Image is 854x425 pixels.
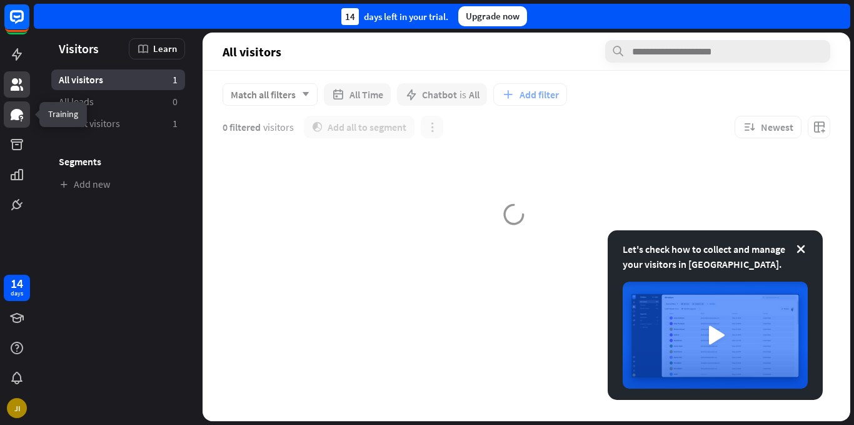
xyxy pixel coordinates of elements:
aside: 1 [173,73,178,86]
div: JI [7,398,27,418]
h3: Segments [51,155,185,168]
button: Open LiveChat chat widget [10,5,48,43]
img: image [623,282,808,389]
span: All visitors [59,73,103,86]
div: Let's check how to collect and manage your visitors in [GEOGRAPHIC_DATA]. [623,242,808,272]
div: days left in your trial. [341,8,448,25]
a: Add new [51,174,185,195]
a: 14 days [4,275,30,301]
span: Visitors [59,41,99,56]
span: All visitors [223,44,281,59]
aside: 1 [173,117,178,130]
div: 14 [341,8,359,25]
aside: 0 [173,95,178,108]
div: 14 [11,278,23,289]
span: Recent visitors [59,117,120,130]
span: All leads [59,95,94,108]
a: Recent visitors 1 [51,113,185,134]
div: Upgrade now [458,6,527,26]
div: days [11,289,23,298]
span: Learn [153,43,177,54]
a: All leads 0 [51,91,185,112]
